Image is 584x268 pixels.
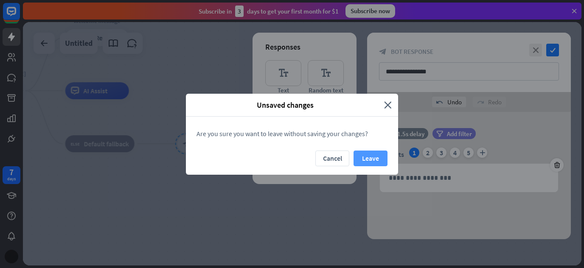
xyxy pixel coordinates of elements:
[197,129,368,138] span: Are you sure you want to leave without saving your changes?
[7,3,32,29] button: Open LiveChat chat widget
[192,100,378,110] span: Unsaved changes
[384,100,392,110] i: close
[315,151,349,166] button: Cancel
[354,151,387,166] button: Leave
